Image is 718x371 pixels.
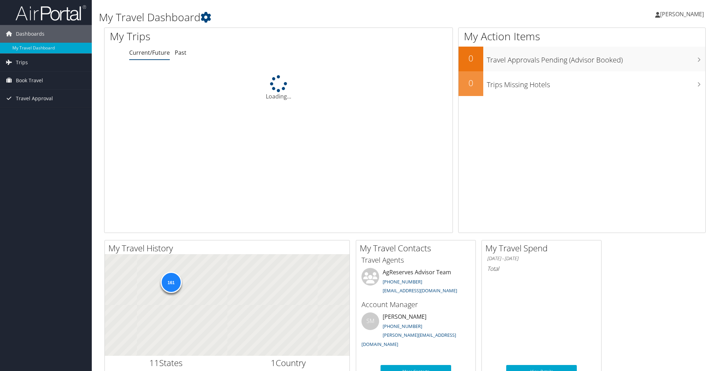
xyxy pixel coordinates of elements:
h1: My Action Items [459,29,705,44]
a: [PERSON_NAME][EMAIL_ADDRESS][DOMAIN_NAME] [361,332,456,347]
span: 11 [149,357,159,369]
span: [PERSON_NAME] [660,10,704,18]
h2: Country [233,357,345,369]
h1: My Trips [110,29,302,44]
span: Book Travel [16,72,43,89]
a: [EMAIL_ADDRESS][DOMAIN_NAME] [383,287,457,294]
a: [PERSON_NAME] [655,4,711,25]
h2: States [110,357,222,369]
h2: 0 [459,77,483,89]
div: 161 [160,272,181,293]
span: Dashboards [16,25,44,43]
h6: [DATE] - [DATE] [487,255,596,262]
a: Current/Future [129,49,170,56]
h3: Travel Agents [361,255,470,265]
h2: 0 [459,52,483,64]
img: airportal-logo.png [16,5,86,21]
h3: Travel Approvals Pending (Advisor Booked) [487,52,705,65]
h6: Total [487,265,596,273]
h2: My Travel Spend [485,242,601,254]
a: 0Travel Approvals Pending (Advisor Booked) [459,47,705,71]
div: Loading... [104,75,453,101]
h3: Trips Missing Hotels [487,76,705,90]
a: [PHONE_NUMBER] [383,279,422,285]
h2: My Travel Contacts [360,242,475,254]
li: [PERSON_NAME] [358,312,474,350]
a: 0Trips Missing Hotels [459,71,705,96]
li: AgReserves Advisor Team [358,268,474,297]
span: Trips [16,54,28,71]
span: 1 [271,357,276,369]
div: SM [361,312,379,330]
h2: My Travel History [108,242,349,254]
a: Past [175,49,186,56]
span: Travel Approval [16,90,53,107]
a: [PHONE_NUMBER] [383,323,422,329]
h1: My Travel Dashboard [99,10,507,25]
h3: Account Manager [361,300,470,310]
